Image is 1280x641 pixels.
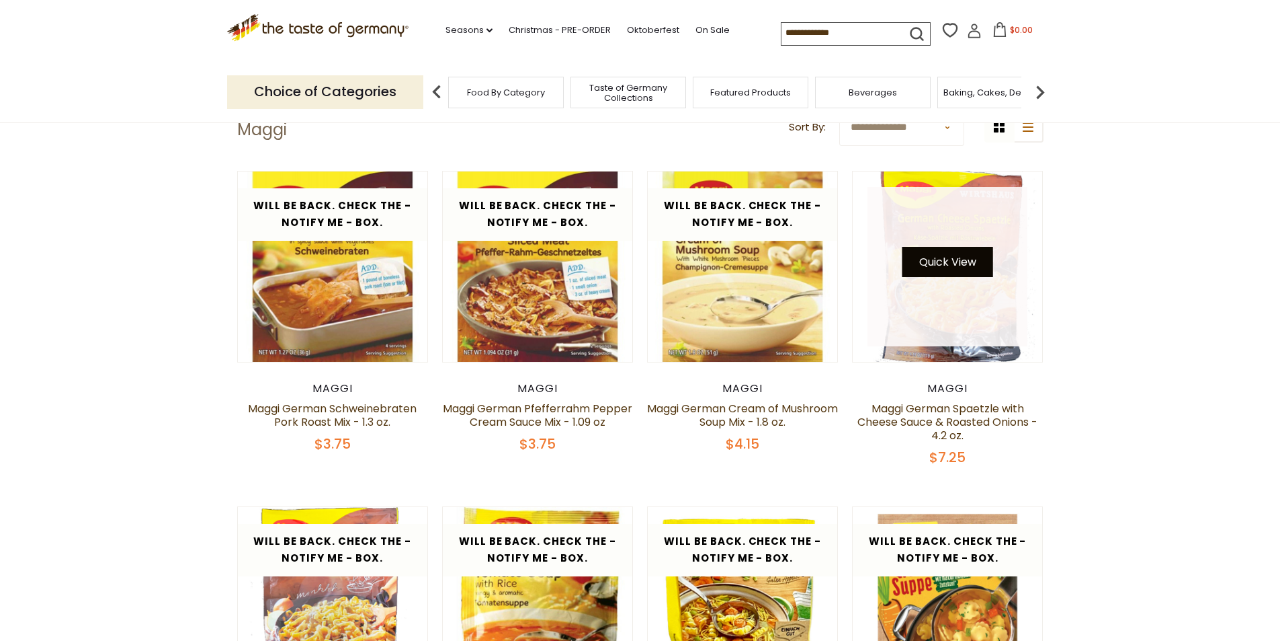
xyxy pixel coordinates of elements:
[314,435,351,453] span: $3.75
[648,172,838,362] img: Maggi
[853,172,1043,362] img: Maggi
[574,83,682,103] a: Taste of Germany Collections
[467,87,545,98] a: Food By Category
[509,23,611,38] a: Christmas - PRE-ORDER
[943,87,1048,98] a: Baking, Cakes, Desserts
[238,172,428,362] img: Maggi
[1010,24,1033,36] span: $0.00
[695,23,730,38] a: On Sale
[852,382,1043,395] div: Maggi
[726,435,759,453] span: $4.15
[627,23,679,38] a: Oktoberfest
[929,448,966,467] span: $7.25
[647,401,838,430] a: Maggi German Cream of Mushroom Soup Mix - 1.8 oz.
[857,401,1037,443] a: Maggi German Spaetzle with Cheese Sauce & Roasted Onions - 4.2 oz.
[710,87,791,98] a: Featured Products
[443,401,632,430] a: Maggi German Pfefferrahm Pepper Cream Sauce Mix - 1.09 oz
[248,401,417,430] a: Maggi German Schweinebraten Pork Roast Mix - 1.3 oz.
[519,435,556,453] span: $3.75
[442,382,634,395] div: Maggi
[984,22,1041,42] button: $0.00
[237,382,429,395] div: Maggi
[443,172,633,362] img: Maggi
[237,120,287,140] h1: Maggi
[1027,79,1054,106] img: next arrow
[902,247,993,277] button: Quick View
[789,119,826,136] label: Sort By:
[445,23,493,38] a: Seasons
[647,382,839,395] div: Maggi
[423,79,450,106] img: previous arrow
[849,87,897,98] a: Beverages
[227,75,423,108] p: Choice of Categories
